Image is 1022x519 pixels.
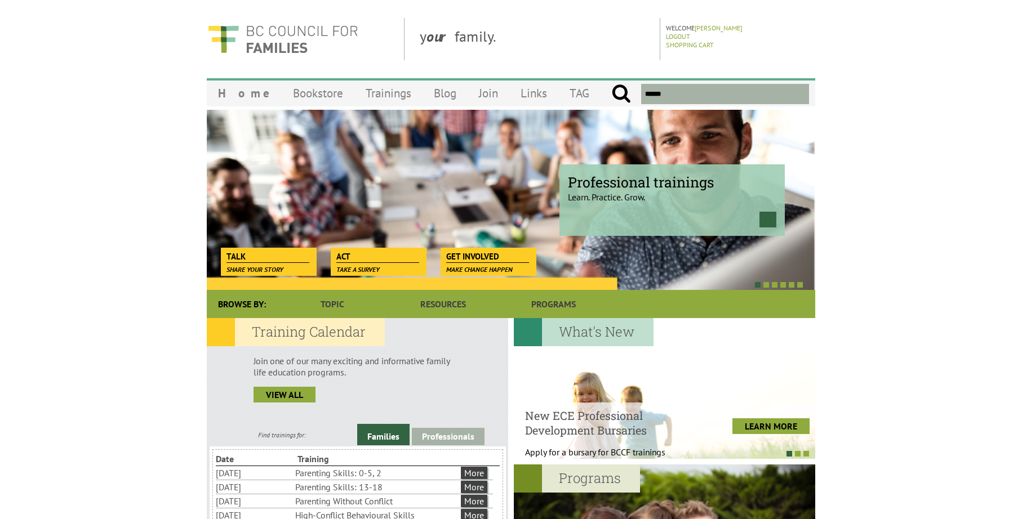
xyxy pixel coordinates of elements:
[568,182,776,203] p: Learn. Practice. Grow.
[666,41,714,49] a: Shopping Cart
[568,173,776,191] span: Professional trainings
[331,248,425,263] a: Act Take a survey
[441,248,535,263] a: Get Involved Make change happen
[295,494,459,508] li: Parenting Without Conflict
[207,431,357,439] div: Find trainings for:
[514,318,654,346] h2: What's New
[207,318,385,346] h2: Training Calendar
[525,446,694,469] p: Apply for a bursary for BCCF trainings West...
[423,80,468,106] a: Blog
[509,80,558,106] a: Links
[277,290,388,318] a: Topic
[297,452,377,466] li: Training
[254,387,316,402] a: view all
[446,265,513,274] span: Make change happen
[732,418,810,434] a: LEARN MORE
[216,480,293,494] li: [DATE]
[461,467,487,479] a: More
[216,452,295,466] li: Date
[412,428,485,445] a: Professionals
[388,290,498,318] a: Resources
[514,464,640,493] h2: Programs
[695,24,743,32] a: [PERSON_NAME]
[207,18,359,60] img: BC Council for FAMILIES
[468,80,509,106] a: Join
[226,250,309,263] span: Talk
[461,495,487,507] a: More
[207,80,282,106] a: Home
[282,80,354,106] a: Bookstore
[411,18,660,60] div: y family.
[295,480,459,494] li: Parenting Skills: 13-18
[226,265,283,274] span: Share your story
[216,466,293,480] li: [DATE]
[426,27,455,46] strong: our
[558,80,601,106] a: TAG
[295,466,459,480] li: Parenting Skills: 0-5, 2
[336,250,419,263] span: Act
[461,481,487,493] a: More
[666,24,812,32] p: Welcome
[611,84,631,104] input: Submit
[254,355,461,378] p: Join one of our many exciting and informative family life education programs.
[666,32,690,41] a: Logout
[446,250,529,263] span: Get Involved
[336,265,380,274] span: Take a survey
[207,290,277,318] div: Browse By:
[216,494,293,508] li: [DATE]
[357,424,410,445] a: Families
[221,248,315,263] a: Talk Share your story
[499,290,609,318] a: Programs
[525,408,694,437] h4: New ECE Professional Development Bursaries
[354,80,423,106] a: Trainings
